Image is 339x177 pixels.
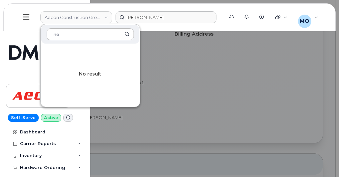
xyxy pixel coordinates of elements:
[20,165,65,170] div: Hardware Ordering
[20,141,56,146] div: Carrier Reports
[6,126,87,138] a: Dashboard
[9,40,67,60] img: Simplex My-Serve
[270,11,292,24] div: Quicklinks
[8,114,39,122] a: Self-Serve
[20,153,42,158] div: Inventory
[41,44,140,104] div: No result
[293,11,323,24] div: Mark Oyekunie
[20,129,45,135] div: Dashboard
[116,11,216,23] input: Find something...
[300,17,309,25] span: MO
[40,11,112,23] a: Aecon Construction Group Inc
[12,86,64,105] img: Aecon Construction Group Inc
[41,114,61,122] a: Active
[47,28,134,40] input: Search
[6,84,70,108] a: Aecon Construction Group Inc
